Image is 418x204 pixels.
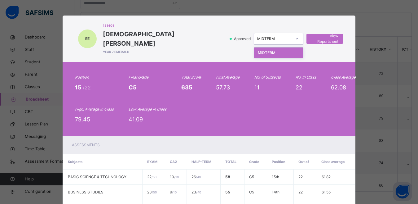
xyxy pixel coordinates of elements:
span: C5 [249,175,254,179]
span: Class average [321,160,345,164]
span: 22 [298,175,303,179]
span: 62.08 [331,84,346,91]
span: Total [225,160,236,164]
span: C5 [249,190,254,194]
span: 55 [225,190,230,194]
span: / 50 [152,190,157,194]
span: 22 [296,84,302,91]
span: HALF-TERM [191,160,211,164]
span: 15th [272,175,279,179]
span: EE [85,36,90,42]
span: / 50 [152,175,156,179]
span: BUSINESS STUDIES [68,190,103,194]
span: EXAM [147,160,157,164]
span: 14th [272,190,279,194]
span: 23 [191,190,201,194]
span: 79.45 [75,116,90,123]
span: /22 [83,84,91,91]
span: Approved [233,36,253,42]
span: [DEMOGRAPHIC_DATA][PERSON_NAME] [103,29,227,48]
span: Out of [298,160,309,164]
i: Final Average [216,75,240,79]
i: No. in Class [296,75,316,79]
i: Final Grade [129,75,148,79]
span: / 10 [174,175,179,179]
span: / 40 [196,190,201,194]
span: Position [272,160,285,164]
span: View Reportsheet [311,33,338,44]
span: 15 [75,84,83,91]
span: Assessments [72,143,100,147]
span: 26 [191,175,201,179]
span: / 10 [172,190,177,194]
span: 57.73 [216,84,230,91]
span: 61.82 [322,175,331,179]
span: 61.55 [322,190,331,194]
i: Low. Average in Class [129,107,166,111]
span: YEAR 7 EMERALD [103,50,227,54]
div: MIDTERM [257,36,292,42]
i: Total Score [181,75,201,79]
span: 9 [170,190,177,194]
span: 41.09 [129,116,143,123]
span: Subjects [68,160,82,164]
span: / 40 [196,175,201,179]
i: Class Average [331,75,356,79]
div: MIDTERM [254,48,303,58]
span: 23 [147,190,157,194]
span: 635 [181,84,192,91]
span: 131401 [103,23,227,28]
span: 10 [170,175,179,179]
span: 22 [298,190,303,194]
span: Grade [249,160,259,164]
span: 11 [254,84,259,91]
span: 58 [225,175,230,179]
span: 22 [147,175,156,179]
span: C5 [129,84,137,91]
i: Position [75,75,89,79]
i: No. of Subjects [254,75,281,79]
span: CA2 [170,160,177,164]
i: High. Average in Class [75,107,114,111]
span: BASIC SCIENCE & TECHNOLOGY [68,175,126,179]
